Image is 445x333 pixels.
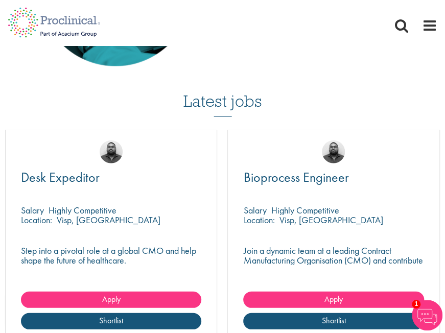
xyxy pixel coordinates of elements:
[243,313,424,329] a: Shortlist
[243,214,274,226] span: Location:
[322,140,345,163] img: Ashley Bennett
[279,214,383,226] p: Visp, [GEOGRAPHIC_DATA]
[49,204,116,216] p: Highly Competitive
[324,294,343,304] span: Apply
[102,294,121,304] span: Apply
[21,214,52,226] span: Location:
[243,292,424,308] a: Apply
[243,246,424,284] p: Join a dynamic team at a leading Contract Manufacturing Organisation (CMO) and contribute to grou...
[57,214,160,226] p: Visp, [GEOGRAPHIC_DATA]
[243,171,424,184] a: Bioprocess Engineer
[21,169,100,186] span: Desk Expeditor
[21,246,201,265] p: Step into a pivotal role at a global CMO and help shape the future of healthcare.
[243,169,348,186] span: Bioprocess Engineer
[21,171,201,184] a: Desk Expeditor
[412,300,442,330] img: Chatbot
[271,204,339,216] p: Highly Competitive
[243,204,266,216] span: Salary
[183,67,262,117] h3: Latest jobs
[100,140,123,163] img: Ashley Bennett
[21,292,201,308] a: Apply
[21,313,201,329] a: Shortlist
[21,204,44,216] span: Salary
[412,300,420,308] span: 1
